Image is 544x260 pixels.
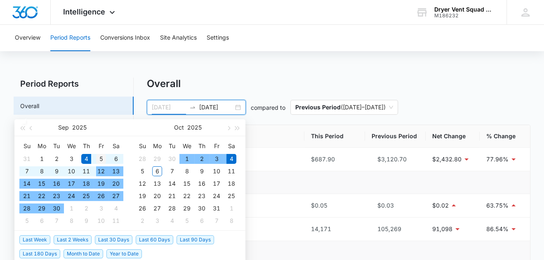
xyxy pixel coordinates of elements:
div: 25 [226,191,236,201]
td: 2025-09-29 [34,202,49,215]
td: 2025-09-27 [108,190,123,202]
div: 28 [167,203,177,213]
td: 2025-09-15 [34,177,49,190]
td: 2025-08-31 [19,153,34,165]
div: 26 [96,191,106,201]
div: 13 [111,166,121,176]
td: 2025-09-28 [135,153,150,165]
td: 2025-10-05 [19,215,34,227]
th: This Period [304,125,365,148]
td: 2025-10-24 [209,190,224,202]
div: 3 [152,216,162,226]
div: 8 [226,216,236,226]
div: 19 [96,179,106,189]
p: 63.75% [486,201,509,210]
span: Month to Date [64,249,103,258]
td: 2025-09-23 [49,190,64,202]
button: Conversions Inbox [100,25,150,51]
div: 7 [52,216,61,226]
span: Year to Date [106,249,142,258]
td: 2025-10-13 [150,177,165,190]
div: 13 [152,179,162,189]
td: 2025-10-10 [94,215,108,227]
a: Overall [20,102,39,110]
input: Start date [152,103,186,112]
div: 19 [137,191,147,201]
td: 2025-09-02 [49,153,64,165]
p: compared to [251,103,285,112]
span: ( [DATE] – [DATE] ) [295,100,393,114]
div: 27 [111,191,121,201]
div: account id [434,13,495,19]
td: 2025-09-05 [94,153,108,165]
th: % Change [480,125,530,148]
td: 2025-09-04 [79,153,94,165]
td: 2025-10-14 [165,177,179,190]
td: 2025-10-22 [179,190,194,202]
td: 2025-09-30 [49,202,64,215]
p: 91,098 [432,225,452,234]
div: 24 [66,191,76,201]
button: Site Analytics [160,25,197,51]
span: Last 180 Days [19,249,60,258]
div: 20 [152,191,162,201]
div: 5 [22,216,32,226]
td: 2025-10-16 [194,177,209,190]
td: 2025-10-09 [194,165,209,177]
div: $0.03 [372,201,419,210]
div: 20 [111,179,121,189]
div: 17 [66,179,76,189]
td: 2025-11-04 [165,215,179,227]
div: 30 [52,203,61,213]
div: 29 [182,203,192,213]
div: 28 [137,154,147,164]
td: 2025-11-03 [150,215,165,227]
td: 2025-10-06 [34,215,49,227]
button: 2025 [187,119,202,136]
td: 2025-10-09 [79,215,94,227]
button: Oct [174,119,184,136]
div: 21 [167,191,177,201]
span: Intelligence [63,7,105,16]
td: 2025-09-18 [79,177,94,190]
div: 8 [66,216,76,226]
td: 2025-09-11 [79,165,94,177]
button: Sep [58,119,69,136]
div: 24 [212,191,221,201]
p: $2,432.80 [432,155,462,164]
th: Th [79,139,94,153]
th: Sa [224,139,239,153]
div: 11 [81,166,91,176]
div: $687.90 [311,155,358,164]
td: 2025-10-26 [135,202,150,215]
div: 31 [22,154,32,164]
h2: Period Reports [14,78,134,90]
div: 9 [197,166,207,176]
div: 8 [182,166,192,176]
td: 2025-10-20 [150,190,165,202]
div: 16 [52,179,61,189]
p: Previous Period [295,104,341,111]
div: 5 [137,166,147,176]
div: 2 [52,154,61,164]
div: 22 [37,191,47,201]
div: 10 [212,166,221,176]
td: 2025-11-07 [209,215,224,227]
td: 2025-09-28 [19,202,34,215]
td: 2025-10-21 [165,190,179,202]
td: 2025-09-21 [19,190,34,202]
td: 2025-10-12 [135,177,150,190]
div: 4 [226,154,236,164]
td: 2025-10-02 [79,202,94,215]
th: Mo [34,139,49,153]
td: Visibility [147,171,530,194]
div: account name [434,6,495,13]
div: 11 [226,166,236,176]
th: Th [194,139,209,153]
h1: Overall [147,78,181,90]
td: 2025-09-07 [19,165,34,177]
th: Fr [94,139,108,153]
div: 1 [226,203,236,213]
td: 2025-10-29 [179,202,194,215]
td: 2025-10-08 [64,215,79,227]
